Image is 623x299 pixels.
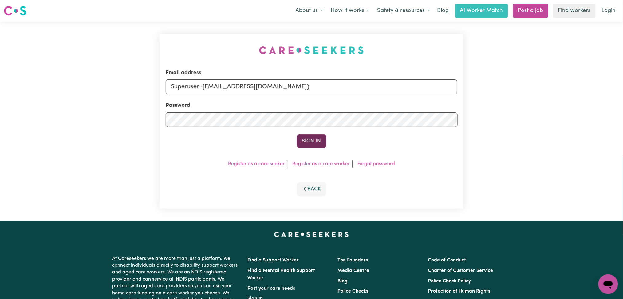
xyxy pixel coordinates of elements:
label: Email address [166,69,201,77]
a: Blog [434,4,453,18]
button: Back [297,182,326,196]
a: Police Checks [338,289,369,294]
input: Email address [166,79,458,94]
a: Careseekers home page [274,232,349,237]
a: Find workers [553,4,596,18]
a: Code of Conduct [428,258,466,263]
a: Police Check Policy [428,279,471,284]
iframe: Button to launch messaging window [598,274,618,294]
a: Register as a care worker [292,161,350,166]
a: Forgot password [357,161,395,166]
button: About us [291,4,327,17]
button: How it works [327,4,373,17]
button: Safety & resources [373,4,434,17]
a: Login [598,4,619,18]
a: Protection of Human Rights [428,289,490,294]
img: Careseekers logo [4,5,26,16]
label: Password [166,102,190,110]
button: Sign In [297,134,326,148]
a: Blog [338,279,348,284]
a: Register as a care seeker [228,161,285,166]
a: Media Centre [338,268,369,273]
a: The Founders [338,258,368,263]
a: Post a job [513,4,548,18]
a: Find a Support Worker [248,258,299,263]
a: Post your care needs [248,286,295,291]
a: Find a Mental Health Support Worker [248,268,315,281]
a: Careseekers logo [4,4,26,18]
a: Charter of Customer Service [428,268,493,273]
a: AI Worker Match [455,4,508,18]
